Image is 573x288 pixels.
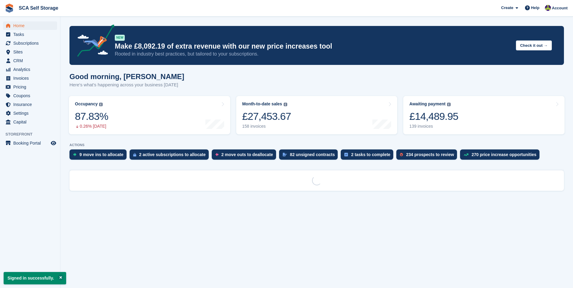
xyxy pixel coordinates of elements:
p: Here's what's happening across your business [DATE] [69,82,184,88]
img: stora-icon-8386f47178a22dfd0bd8f6a31ec36ba5ce8667c1dd55bd0f319d3a0aa187defe.svg [5,4,14,13]
a: SCA Self Storage [16,3,61,13]
p: ACTIONS [69,143,564,147]
a: menu [3,83,57,91]
div: 270 price increase opportunities [472,152,536,157]
span: Analytics [13,65,50,74]
span: Create [501,5,513,11]
p: Rooted in industry best practices, but tailored to your subscriptions. [115,51,511,57]
img: contract_signature_icon-13c848040528278c33f63329250d36e43548de30e8caae1d1a13099fd9432cc5.svg [283,153,287,156]
a: menu [3,74,57,82]
img: Thomas Webb [545,5,551,11]
span: Home [13,21,50,30]
a: menu [3,100,57,109]
div: NEW [115,35,125,41]
span: Invoices [13,74,50,82]
span: Tasks [13,30,50,39]
span: Storefront [5,131,60,137]
img: active_subscription_to_allocate_icon-d502201f5373d7db506a760aba3b589e785aa758c864c3986d89f69b8ff3... [133,153,136,157]
div: 234 prospects to review [406,152,454,157]
img: price-adjustments-announcement-icon-8257ccfd72463d97f412b2fc003d46551f7dbcb40ab6d574587a9cd5c0d94... [72,24,114,59]
a: menu [3,109,57,117]
span: CRM [13,56,50,65]
a: 2 tasks to complete [341,149,396,163]
a: 234 prospects to review [396,149,460,163]
a: menu [3,21,57,30]
a: menu [3,30,57,39]
a: 9 move ins to allocate [69,149,130,163]
span: Settings [13,109,50,117]
img: icon-info-grey-7440780725fd019a000dd9b08b2336e03edf1995a4989e88bcd33f0948082b44.svg [447,103,451,106]
a: Occupancy 87.83% 0.26% [DATE] [69,96,230,134]
p: Signed in successfully. [4,272,66,284]
a: Preview store [50,139,57,147]
img: prospect-51fa495bee0391a8d652442698ab0144808aea92771e9ea1ae160a38d050c398.svg [400,153,403,156]
div: 2 tasks to complete [351,152,390,157]
div: £27,453.67 [242,110,291,123]
a: menu [3,39,57,47]
div: 139 invoices [409,124,458,129]
span: Coupons [13,91,50,100]
a: 2 active subscriptions to allocate [130,149,212,163]
div: Month-to-date sales [242,101,282,107]
a: 82 unsigned contracts [279,149,341,163]
div: 82 unsigned contracts [290,152,335,157]
span: Capital [13,118,50,126]
img: icon-info-grey-7440780725fd019a000dd9b08b2336e03edf1995a4989e88bcd33f0948082b44.svg [284,103,287,106]
span: Pricing [13,83,50,91]
span: Booking Portal [13,139,50,147]
div: 0.26% [DATE] [75,124,108,129]
a: menu [3,118,57,126]
img: move_ins_to_allocate_icon-fdf77a2bb77ea45bf5b3d319d69a93e2d87916cf1d5bf7949dd705db3b84f3ca.svg [73,153,76,156]
img: price_increase_opportunities-93ffe204e8149a01c8c9dc8f82e8f89637d9d84a8eef4429ea346261dce0b2c0.svg [464,153,468,156]
div: 158 invoices [242,124,291,129]
span: Help [531,5,539,11]
span: Sites [13,48,50,56]
h1: Good morning, [PERSON_NAME] [69,72,184,81]
a: menu [3,56,57,65]
a: Awaiting payment £14,489.95 139 invoices [403,96,565,134]
span: Account [552,5,568,11]
img: move_outs_to_deallocate_icon-f764333ba52eb49d3ac5e1228854f67142a1ed5810a6f6cc68b1a99e826820c5.svg [215,153,218,156]
a: menu [3,48,57,56]
a: menu [3,139,57,147]
a: Month-to-date sales £27,453.67 158 invoices [236,96,398,134]
a: menu [3,65,57,74]
img: task-75834270c22a3079a89374b754ae025e5fb1db73e45f91037f5363f120a921f8.svg [344,153,348,156]
div: £14,489.95 [409,110,458,123]
span: Subscriptions [13,39,50,47]
div: 9 move ins to allocate [79,152,124,157]
span: Insurance [13,100,50,109]
div: 2 move outs to deallocate [221,152,273,157]
a: menu [3,91,57,100]
div: Awaiting payment [409,101,446,107]
div: Occupancy [75,101,98,107]
img: icon-info-grey-7440780725fd019a000dd9b08b2336e03edf1995a4989e88bcd33f0948082b44.svg [99,103,103,106]
a: 270 price increase opportunities [460,149,542,163]
p: Make £8,092.19 of extra revenue with our new price increases tool [115,42,511,51]
div: 87.83% [75,110,108,123]
a: 2 move outs to deallocate [212,149,279,163]
div: 2 active subscriptions to allocate [139,152,206,157]
button: Check it out → [516,40,552,50]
